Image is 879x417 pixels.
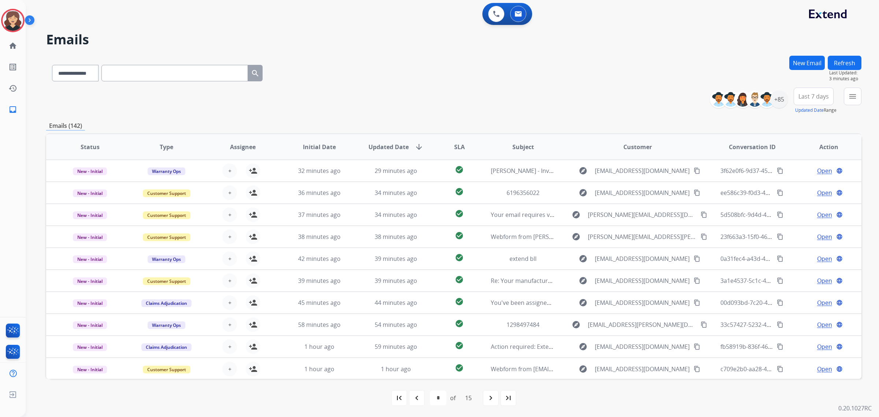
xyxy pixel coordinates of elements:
[298,189,341,197] span: 36 minutes ago
[375,277,417,285] span: 39 minutes ago
[455,319,464,328] mat-icon: check_circle
[73,343,107,351] span: New - Initial
[838,404,872,413] p: 0.20.1027RC
[720,277,829,285] span: 3a1e4537-5c1c-429f-bbf4-c8a7524e3f0b
[795,107,837,113] span: Range
[694,277,700,284] mat-icon: content_copy
[512,143,534,151] span: Subject
[491,211,700,219] span: Your email requires verification verify#NFHXtFI72CP2u_rgvwuSr-1759948007
[148,321,185,329] span: Warranty Ops
[694,299,700,306] mat-icon: content_copy
[222,339,237,354] button: +
[595,188,690,197] span: [EMAIL_ADDRESS][DOMAIN_NAME]
[454,143,465,151] span: SLA
[143,189,190,197] span: Customer Support
[230,143,256,151] span: Assignee
[304,343,334,351] span: 1 hour ago
[817,232,832,241] span: Open
[375,189,417,197] span: 34 minutes ago
[720,211,832,219] span: 5d508bfc-9d4d-4f72-a920-034a5dbed53a
[595,166,690,175] span: [EMAIL_ADDRESS][DOMAIN_NAME]
[817,166,832,175] span: Open
[46,121,85,130] p: Emails (142)
[794,88,834,105] button: Last 7 days
[222,185,237,200] button: +
[228,254,231,263] span: +
[720,255,832,263] span: 0a31fec4-a43d-400c-bdbb-4d3f6ad22a94
[222,251,237,266] button: +
[720,343,830,351] span: fb58919b-836f-46b4-afd2-c590c9d54c49
[228,210,231,219] span: +
[588,232,696,241] span: [PERSON_NAME][EMAIL_ADDRESS][PERSON_NAME][DOMAIN_NAME]
[817,365,832,373] span: Open
[73,167,107,175] span: New - Initial
[848,92,857,101] mat-icon: menu
[415,143,423,151] mat-icon: arrow_downward
[491,277,635,285] span: Re: Your manufacturer's warranty may still be active
[8,63,17,71] mat-icon: list_alt
[249,188,257,197] mat-icon: person_add
[817,188,832,197] span: Open
[789,56,825,70] button: New Email
[701,233,707,240] mat-icon: content_copy
[73,277,107,285] span: New - Initial
[375,299,417,307] span: 44 minutes ago
[141,343,192,351] span: Claims Adjudication
[455,165,464,174] mat-icon: check_circle
[720,299,831,307] span: 00d093bd-7c20-4c3f-93f1-57da71325aed
[222,317,237,332] button: +
[228,276,231,285] span: +
[455,341,464,350] mat-icon: check_circle
[595,365,690,373] span: [EMAIL_ADDRESS][DOMAIN_NAME]
[81,143,100,151] span: Status
[46,32,861,47] h2: Emails
[777,321,783,328] mat-icon: content_copy
[368,143,409,151] span: Updated Date
[375,211,417,219] span: 34 minutes ago
[381,365,411,373] span: 1 hour ago
[720,189,830,197] span: ee586c39-f0d3-4cc4-92a6-cbf140e1b3c7
[491,167,583,175] span: [PERSON_NAME] - Invoice request
[836,299,843,306] mat-icon: language
[777,233,783,240] mat-icon: content_copy
[228,320,231,329] span: +
[298,299,341,307] span: 45 minutes ago
[491,299,722,307] span: You've been assigned a new service order: fb80da7e-d1ac-4a80-a2a1-634b8508d87a
[595,298,690,307] span: [EMAIL_ADDRESS][DOMAIN_NAME]
[141,299,192,307] span: Claims Adjudication
[298,167,341,175] span: 32 minutes ago
[694,343,700,350] mat-icon: content_copy
[73,299,107,307] span: New - Initial
[623,143,652,151] span: Customer
[249,166,257,175] mat-icon: person_add
[595,254,690,263] span: [EMAIL_ADDRESS][DOMAIN_NAME]
[455,297,464,306] mat-icon: check_circle
[249,232,257,241] mat-icon: person_add
[828,56,861,70] button: Refresh
[795,107,824,113] button: Updated Date
[491,233,748,241] span: Webform from [PERSON_NAME][EMAIL_ADDRESS][PERSON_NAME][DOMAIN_NAME] on [DATE]
[588,210,696,219] span: [PERSON_NAME][EMAIL_ADDRESS][DOMAIN_NAME]
[375,233,417,241] span: 38 minutes ago
[8,41,17,50] mat-icon: home
[222,295,237,310] button: +
[836,343,843,350] mat-icon: language
[143,277,190,285] span: Customer Support
[3,10,23,31] img: avatar
[579,166,587,175] mat-icon: explore
[298,277,341,285] span: 39 minutes ago
[143,233,190,241] span: Customer Support
[455,231,464,240] mat-icon: check_circle
[720,167,831,175] span: 3f62e0f6-9d37-4598-8649-ec7b52b80a4e
[720,365,832,373] span: c709e2b0-aa28-45ce-8283-df48002e9342
[455,253,464,262] mat-icon: check_circle
[836,255,843,262] mat-icon: language
[143,366,190,373] span: Customer Support
[222,163,237,178] button: +
[251,69,260,78] mat-icon: search
[817,298,832,307] span: Open
[8,84,17,93] mat-icon: history
[777,299,783,306] mat-icon: content_copy
[228,365,231,373] span: +
[720,321,831,329] span: 33c57427-5232-4faa-ac39-e7860048c8cb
